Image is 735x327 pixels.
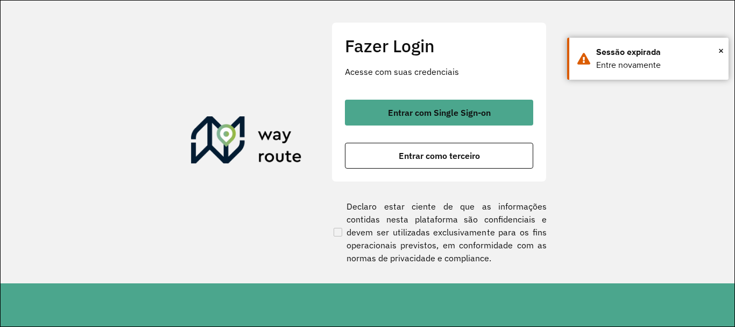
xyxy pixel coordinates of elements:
p: Acesse com suas credenciais [345,65,533,78]
button: button [345,143,533,169]
button: button [345,100,533,126]
span: Entrar com Single Sign-on [388,108,491,117]
span: × [718,43,724,59]
h2: Fazer Login [345,36,533,56]
label: Declaro estar ciente de que as informações contidas nesta plataforma são confidenciais e devem se... [331,200,547,265]
span: Entrar como terceiro [399,151,480,160]
img: Roteirizador AmbevTech [191,116,302,168]
div: Entre novamente [596,59,720,72]
div: Sessão expirada [596,46,720,59]
button: Close [718,43,724,59]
